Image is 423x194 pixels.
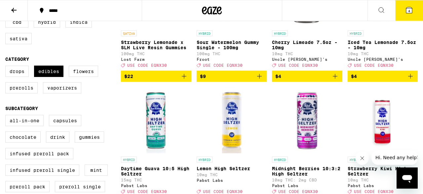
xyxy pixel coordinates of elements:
p: Iced Tea Lemonade 7.5oz - 10mg [348,40,418,50]
p: HYBRID [197,30,212,36]
label: CBD [5,17,28,28]
p: 10mg THC [197,173,267,177]
span: Hi. Need any help? [4,5,48,10]
label: Infused Preroll Pack [5,148,73,159]
span: $4 [351,74,357,79]
p: Strawberry Lemonade x SLH Live Resin Gummies [121,40,191,50]
p: 100mg THC [121,52,191,56]
div: Pabst Labs [197,178,267,182]
span: $22 [124,74,133,79]
p: Lemon High Seltzer [197,166,267,171]
p: 10mg THC [272,52,342,56]
p: 10mg THC [348,52,418,56]
span: USE CODE EQNX30 [203,190,243,194]
legend: Category [5,57,29,62]
label: Sativa [5,33,32,44]
p: Sour Watermelon Gummy Single - 100mg [197,40,267,50]
div: Uncle [PERSON_NAME]'s [348,57,418,61]
p: HYBRID [272,30,288,36]
legend: Subcategory [5,106,38,111]
span: USE CODE EQNX30 [354,63,394,67]
iframe: Close message [356,152,369,165]
p: HYBRID [348,30,364,36]
label: Mint [85,165,108,176]
label: Hybrid [34,17,60,28]
p: HYBRID [272,157,288,163]
div: Froot [197,57,267,61]
p: HYBRID [121,157,137,163]
label: Edibles [34,66,63,77]
span: $9 [200,74,206,79]
p: SATIVA [121,30,137,36]
img: Pabst Labs - Daytime Guava 10:5 High Seltzer [123,87,189,153]
p: 15mg THC [121,178,191,182]
iframe: Message from company [371,150,418,165]
div: Pabst Labs [348,183,418,188]
label: Capsules [49,115,81,126]
label: All-In-One [5,115,44,126]
p: HYBRID [197,157,212,163]
p: 10mg THC: 2mg CBD [272,178,342,182]
label: Infused Preroll Single [5,165,79,176]
button: Add to bag [197,71,267,82]
span: $4 [275,74,281,79]
p: Cherry Limeade 7.5oz - 10mg [272,40,342,50]
p: HYBRID [348,157,364,163]
img: Pabst Labs - Midnight Berries 10:3:2 High Seltzer [274,87,340,153]
div: Pabst Labs [272,183,342,188]
label: Indica [65,17,92,28]
span: USE CODE EQNX30 [354,190,394,194]
img: Pabst Labs - Strawberry Kiwi High Seltzer [350,87,416,153]
button: 4 [395,0,423,21]
button: Add to bag [348,71,418,82]
label: Drink [46,132,69,143]
span: USE CODE EQNX30 [203,63,243,67]
label: Gummies [75,132,104,143]
span: 4 [408,9,410,13]
p: Midnight Berries 10:3:2 High Seltzer [272,166,342,176]
label: Prerolls [5,82,38,94]
div: Lost Farm [121,57,191,61]
span: USE CODE EQNX30 [278,190,318,194]
label: Flowers [69,66,98,77]
img: Pabst Labs - Lemon High Seltzer [199,87,265,153]
span: USE CODE EQNX30 [127,190,167,194]
span: USE CODE EQNX30 [278,63,318,67]
button: Add to bag [121,71,191,82]
p: Strawberry Kiwi High Seltzer [348,166,418,176]
p: 100mg THC [197,52,267,56]
label: Drops [5,66,29,77]
iframe: Button to launch messaging window [397,168,418,189]
p: Daytime Guava 10:5 High Seltzer [121,166,191,176]
label: Preroll Single [55,181,105,192]
label: Chocolate [5,132,41,143]
div: Uncle [PERSON_NAME]'s [272,57,342,61]
label: Vaporizers [43,82,81,94]
div: Pabst Labs [121,183,191,188]
button: Add to bag [272,71,342,82]
span: USE CODE EQNX30 [127,63,167,67]
label: Preroll Pack [5,181,50,192]
p: 10mg THC [348,178,418,182]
